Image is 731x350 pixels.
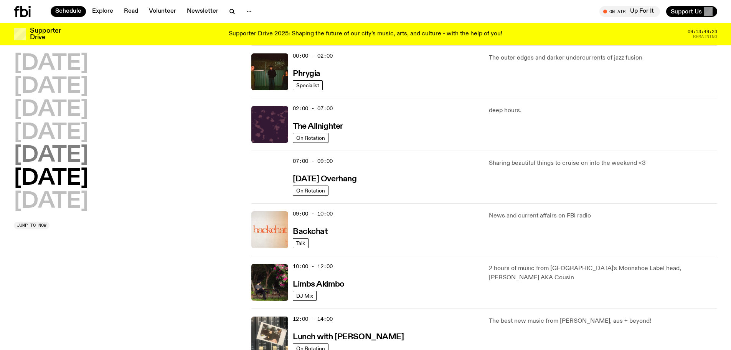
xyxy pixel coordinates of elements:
[293,226,327,236] a: Backchat
[14,99,88,121] button: [DATE]
[229,31,502,38] p: Supporter Drive 2025: Shaping the future of our city’s music, arts, and culture - with the help o...
[293,105,333,112] span: 02:00 - 07:00
[293,175,356,183] h3: [DATE] Overhang
[14,53,88,75] button: [DATE]
[251,53,288,90] img: A greeny-grainy film photo of Bela, John and Bindi at night. They are standing in a backyard on g...
[293,333,404,341] h3: Lunch with [PERSON_NAME]
[599,6,660,17] button: On AirUp For It
[87,6,118,17] a: Explore
[293,263,333,270] span: 10:00 - 12:00
[293,315,333,323] span: 12:00 - 14:00
[14,145,88,166] button: [DATE]
[296,240,305,246] span: Talk
[293,291,317,301] a: DJ Mix
[293,80,323,90] a: Specialist
[30,28,61,41] h3: Supporter Drive
[182,6,223,17] a: Newsletter
[489,264,717,282] p: 2 hours of music from [GEOGRAPHIC_DATA]'s Moonshoe Label head, [PERSON_NAME] AKA Cousin
[293,279,345,289] a: Limbs Akimbo
[14,191,88,212] button: [DATE]
[293,123,343,131] h3: The Allnighter
[293,228,327,236] h3: Backchat
[251,264,288,301] img: Jackson sits at an outdoor table, legs crossed and gazing at a black and brown dog also sitting a...
[489,53,717,63] p: The outer edges and darker undercurrents of jazz fusion
[296,187,325,193] span: On Rotation
[293,158,333,165] span: 07:00 - 09:00
[293,121,343,131] a: The Allnighter
[293,280,345,289] h3: Limbs Akimbo
[293,52,333,60] span: 00:00 - 02:00
[293,70,320,78] h3: Phrygia
[293,332,404,341] a: Lunch with [PERSON_NAME]
[688,30,717,34] span: 09:13:49:23
[296,135,325,141] span: On Rotation
[671,8,702,15] span: Support Us
[14,76,88,98] button: [DATE]
[293,174,356,183] a: [DATE] Overhang
[293,68,320,78] a: Phrygia
[489,317,717,326] p: The best new music from [PERSON_NAME], aus + beyond!
[666,6,717,17] button: Support Us
[296,82,319,88] span: Specialist
[489,159,717,168] p: Sharing beautiful things to cruise on into the weekend <3
[251,159,288,196] img: Harrie Hastings stands in front of cloud-covered sky and rolling hills. He's wearing sunglasses a...
[293,133,328,143] a: On Rotation
[14,168,88,189] button: [DATE]
[693,35,717,39] span: Remaining
[296,293,313,299] span: DJ Mix
[14,222,50,229] button: Jump to now
[293,186,328,196] a: On Rotation
[293,210,333,217] span: 09:00 - 10:00
[119,6,143,17] a: Read
[293,238,309,248] a: Talk
[14,122,88,144] button: [DATE]
[489,106,717,115] p: deep hours.
[51,6,86,17] a: Schedule
[17,223,46,227] span: Jump to now
[144,6,181,17] a: Volunteer
[489,211,717,221] p: News and current affairs on FBi radio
